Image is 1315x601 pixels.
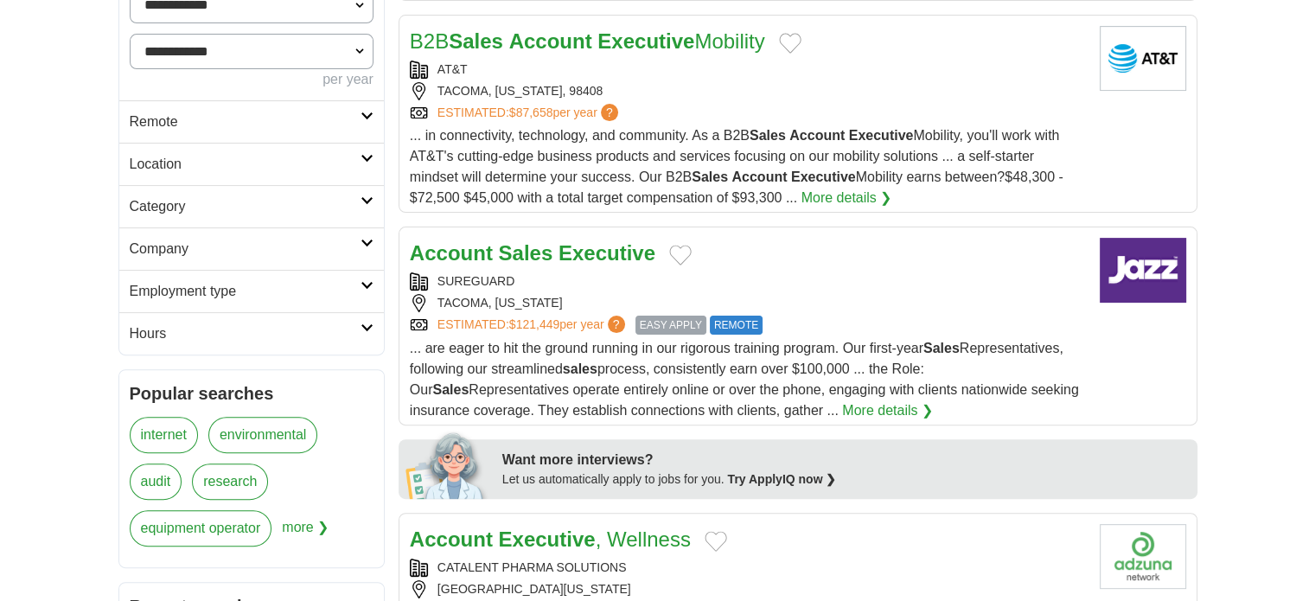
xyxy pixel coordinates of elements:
[410,82,1086,100] div: TACOMA, [US_STATE], 98408
[410,580,1086,598] div: [GEOGRAPHIC_DATA][US_STATE]
[597,29,694,53] strong: Executive
[437,104,622,122] a: ESTIMATED:$87,658per year?
[119,312,384,355] a: Hours
[731,169,787,184] strong: Account
[750,128,786,143] strong: Sales
[119,143,384,185] a: Location
[130,239,361,259] h2: Company
[410,341,1079,418] span: ... are eager to hit the ground running in our rigorous training program. Our first-year Represen...
[410,128,1063,205] span: ... in connectivity, technology, and community. As a B2B Mobility, you'll work with AT&T's cuttin...
[1100,238,1186,303] img: Company logo
[130,196,361,217] h2: Category
[563,361,597,376] strong: sales
[849,128,914,143] strong: Executive
[801,188,892,208] a: More details ❯
[728,472,837,486] a: Try ApplyIQ now ❯
[437,316,629,335] a: ESTIMATED:$121,449per year?
[1100,26,1186,91] img: AT&T logo
[410,527,493,551] strong: Account
[509,317,559,331] span: $121,449
[509,29,592,53] strong: Account
[705,531,727,552] button: Add to favorite jobs
[282,510,329,557] span: more ❯
[208,417,318,453] a: environmental
[779,33,801,54] button: Add to favorite jobs
[130,281,361,302] h2: Employment type
[192,464,268,500] a: research
[449,29,503,53] strong: Sales
[119,100,384,143] a: Remote
[710,316,763,335] span: REMOTE
[130,417,198,453] a: internet
[405,430,489,499] img: apply-iq-scientist.png
[130,112,361,132] h2: Remote
[432,382,469,397] strong: Sales
[559,241,655,265] strong: Executive
[509,105,553,119] span: $87,658
[130,464,182,500] a: audit
[119,185,384,227] a: Category
[789,128,845,143] strong: Account
[130,154,361,175] h2: Location
[608,316,625,333] span: ?
[130,510,272,547] a: equipment operator
[410,241,493,265] strong: Account
[601,104,618,121] span: ?
[410,559,1086,577] div: CATALENT PHARMA SOLUTIONS
[791,169,856,184] strong: Executive
[119,270,384,312] a: Employment type
[1100,524,1186,589] img: Company logo
[410,29,765,53] a: B2BSales Account ExecutiveMobility
[130,323,361,344] h2: Hours
[669,245,692,265] button: Add to favorite jobs
[498,527,595,551] strong: Executive
[437,62,468,76] a: AT&T
[410,241,655,265] a: Account Sales Executive
[842,400,933,421] a: More details ❯
[130,69,373,90] div: per year
[410,527,691,551] a: Account Executive, Wellness
[692,169,728,184] strong: Sales
[502,470,1187,489] div: Let us automatically apply to jobs for you.
[498,241,552,265] strong: Sales
[410,272,1086,291] div: SUREGUARD
[502,450,1187,470] div: Want more interviews?
[119,227,384,270] a: Company
[635,316,706,335] span: EASY APPLY
[410,294,1086,312] div: TACOMA, [US_STATE]
[923,341,960,355] strong: Sales
[130,380,373,406] h2: Popular searches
